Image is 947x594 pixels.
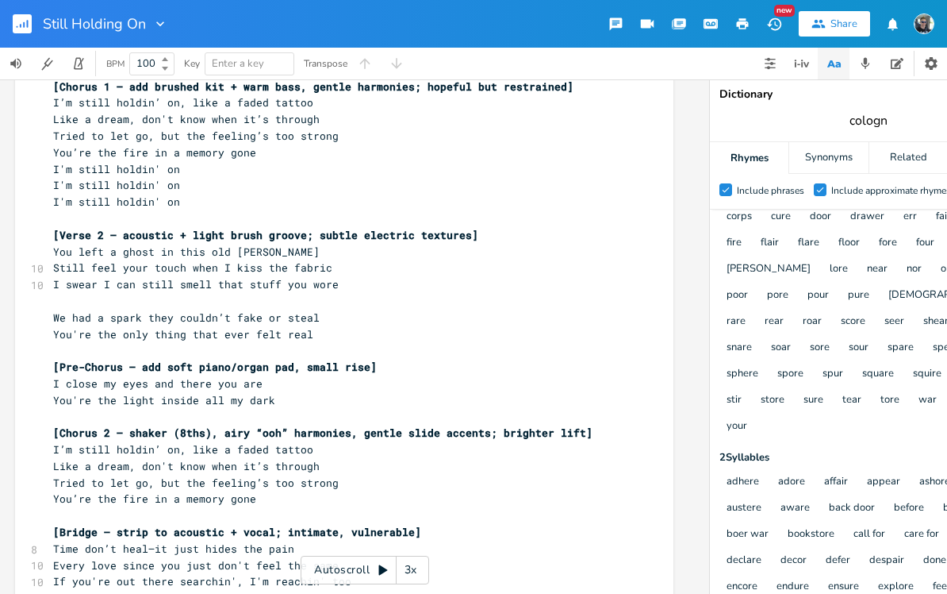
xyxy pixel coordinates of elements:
button: tore [880,394,899,407]
button: adore [778,476,805,489]
button: appear [867,476,900,489]
button: pore [767,289,788,303]
button: bookstore [788,528,834,542]
button: squire [913,368,941,381]
button: drawer [850,210,884,224]
span: [Verse 2 – acoustic + light brush groove; subtle electric textures] [53,228,478,242]
button: square [862,368,894,381]
span: I'm still holdin' on [53,162,180,176]
button: before [894,502,924,515]
button: call for [853,528,885,542]
button: spore [777,368,803,381]
button: austere [727,502,761,515]
span: I'm still holdin' on [53,178,180,192]
span: Like a dream, don't know when it’s through [53,459,320,473]
button: despair [869,554,904,568]
span: [Chorus 1 – add brushed kit + warm bass, gentle harmonies; hopeful but restrained] [53,79,573,94]
span: If you're out there searchin', I'm reachin' too [53,574,351,588]
button: New [758,10,790,38]
span: You're the only thing that ever felt real [53,327,313,341]
span: I close my eyes and there you are [53,376,263,391]
button: cure [771,210,791,224]
button: door [810,210,831,224]
button: sure [803,394,823,407]
button: seer [884,315,904,329]
button: decor [780,554,807,568]
span: Every love since you just don't feel the same [53,558,339,573]
button: rare [727,315,746,329]
button: rear [765,315,784,329]
span: Enter a key [212,56,264,71]
button: boer war [727,528,769,542]
button: sour [849,341,868,355]
button: ensure [828,580,859,594]
button: soar [771,341,791,355]
button: explore [878,580,914,594]
span: You’re the fire in a memory gone [53,145,256,160]
span: I'm still holdin' on [53,195,180,209]
span: [Bridge – strip to acoustic + vocal; intimate, vulnerable] [53,525,421,539]
button: near [867,263,888,276]
span: I’m still holdin’ on, like a faded tattoo [53,442,313,457]
div: Key [184,59,200,68]
span: I swear I can still smell that stuff you wore [53,277,339,291]
span: You’re the fire in a memory gone [53,492,256,506]
button: stir [727,394,742,407]
button: declare [727,554,761,568]
button: Share [799,11,870,37]
span: [Pre-Chorus – add soft piano/organ pad, small rise] [53,360,377,374]
button: adhere [727,476,759,489]
button: store [761,394,784,407]
span: You're the light inside all my dark [53,393,275,407]
button: [PERSON_NAME] [727,263,811,276]
button: sphere [727,368,758,381]
button: fore [879,237,897,250]
div: BPM [106,60,125,68]
button: snare [727,341,752,355]
button: four [916,237,934,250]
button: affair [824,476,848,489]
button: fire [727,237,742,250]
div: New [774,5,795,17]
button: pure [848,289,869,303]
button: spare [888,341,914,355]
span: I’m still holdin’ on, like a faded tattoo [53,95,313,110]
div: 3x [397,556,425,584]
span: Tried to let go, but the feeling’s too strong [53,476,339,490]
div: Synonyms [789,142,868,174]
button: endure [776,580,809,594]
button: score [841,315,865,329]
span: Tried to let go, but the feeling’s too strong [53,129,339,143]
button: back door [829,502,875,515]
button: poor [727,289,748,303]
button: flare [798,237,819,250]
button: encore [727,580,757,594]
span: Like a dream, don't know when it’s through [53,112,320,126]
div: Share [830,17,857,31]
button: defer [826,554,850,568]
button: sore [810,341,830,355]
button: floor [838,237,860,250]
div: Autoscroll [301,556,429,584]
img: taylor.leroy.warr [914,13,934,34]
span: Still feel your touch when I kiss the fabric [53,260,332,275]
button: pour [807,289,829,303]
button: lore [830,263,848,276]
button: your [727,420,747,434]
button: roar [803,315,822,329]
button: corps [727,210,752,224]
span: We had a spark they couldn’t fake or steal [53,310,320,325]
button: nor [907,263,922,276]
span: You left a ghost in this old [PERSON_NAME] [53,245,320,259]
div: Include phrases [737,186,804,195]
button: war [918,394,937,407]
button: care for [904,528,939,542]
span: Still Holding On [43,17,146,31]
span: Time don’t heal—it just hides the pain [53,542,294,556]
button: aware [780,502,810,515]
button: spur [822,368,843,381]
button: err [903,210,917,224]
button: flair [761,237,779,250]
button: tear [842,394,861,407]
div: Rhymes [710,142,788,174]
